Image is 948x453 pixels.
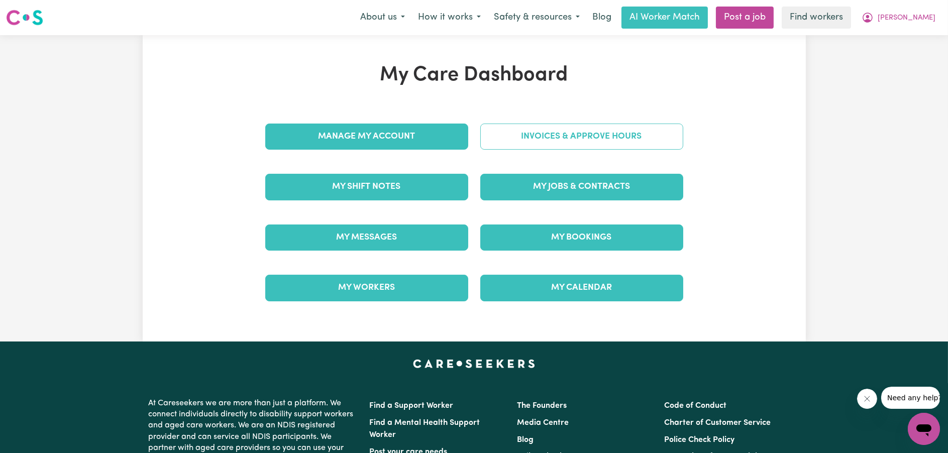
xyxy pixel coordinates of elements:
a: My Workers [265,275,468,301]
a: AI Worker Match [621,7,708,29]
iframe: Button to launch messaging window [908,413,940,445]
button: About us [354,7,411,28]
a: Code of Conduct [664,402,726,410]
img: Careseekers logo [6,9,43,27]
a: Find a Mental Health Support Worker [370,419,480,439]
iframe: Close message [857,389,877,409]
a: Charter of Customer Service [664,419,771,427]
a: Invoices & Approve Hours [480,124,683,150]
a: My Bookings [480,224,683,251]
a: Find workers [782,7,851,29]
span: Need any help? [6,7,61,15]
button: My Account [855,7,942,28]
a: My Jobs & Contracts [480,174,683,200]
a: Blog [517,436,534,444]
a: Careseekers home page [413,360,535,368]
iframe: Message from company [881,387,940,409]
button: How it works [411,7,487,28]
a: Police Check Policy [664,436,734,444]
button: Safety & resources [487,7,586,28]
a: My Calendar [480,275,683,301]
a: Careseekers logo [6,6,43,29]
a: Find a Support Worker [370,402,454,410]
span: [PERSON_NAME] [878,13,935,24]
a: Blog [586,7,617,29]
h1: My Care Dashboard [259,63,689,87]
a: My Shift Notes [265,174,468,200]
a: Post a job [716,7,774,29]
a: My Messages [265,224,468,251]
a: Manage My Account [265,124,468,150]
a: The Founders [517,402,567,410]
a: Media Centre [517,419,569,427]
